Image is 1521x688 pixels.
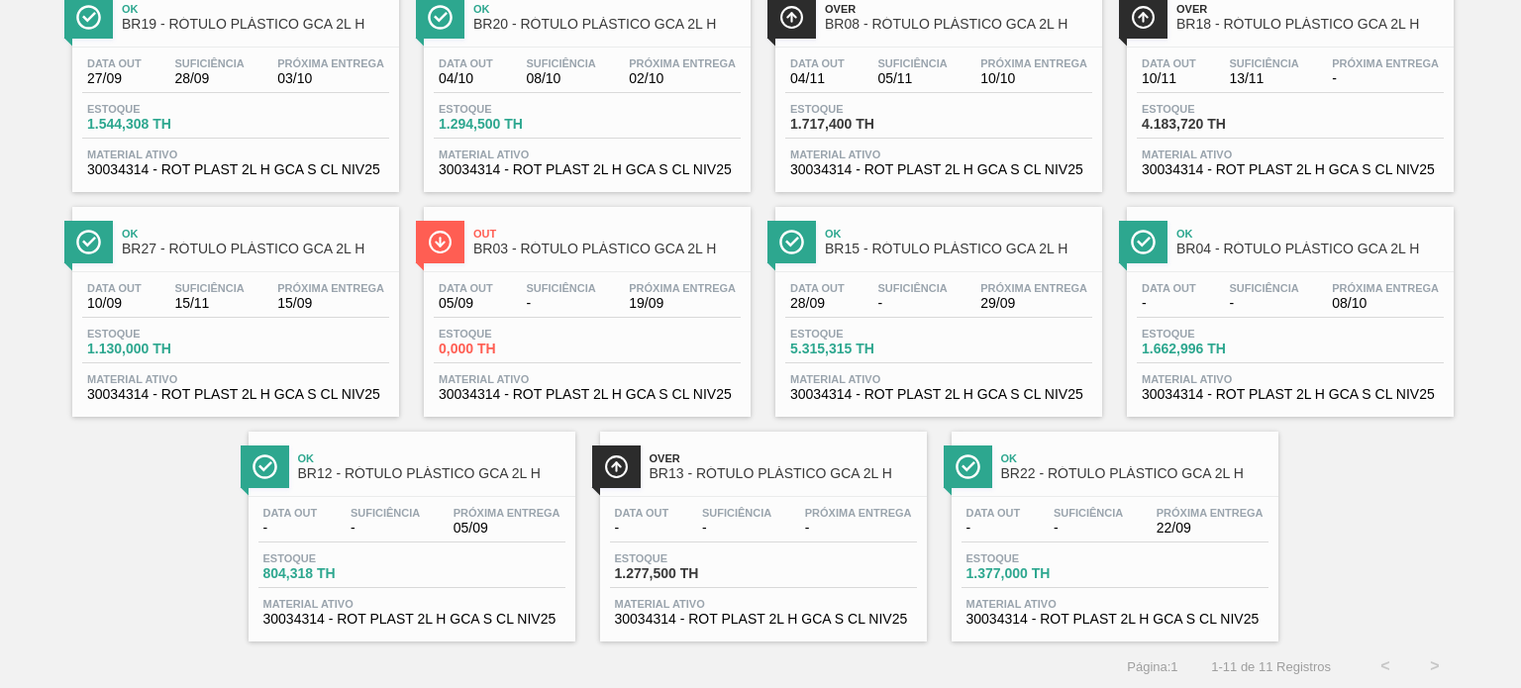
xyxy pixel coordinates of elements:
[825,3,1092,15] span: Over
[473,242,741,256] span: BR03 - RÓTULO PLÁSTICO GCA 2L H
[174,282,244,294] span: Suficiência
[877,296,947,311] span: -
[760,192,1112,417] a: ÍconeOkBR15 - RÓTULO PLÁSTICO GCA 2L HData out28/09Suficiência-Próxima Entrega29/09Estoque5.315,3...
[805,507,912,519] span: Próxima Entrega
[825,228,1092,240] span: Ok
[439,57,493,69] span: Data out
[980,282,1087,294] span: Próxima Entrega
[1332,282,1439,294] span: Próxima Entrega
[1142,387,1439,402] span: 30034314 - ROT PLAST 2L H GCA S CL NIV25
[439,117,577,132] span: 1.294,500 TH
[1176,242,1444,256] span: BR04 - RÓTULO PLÁSTICO GCA 2L H
[585,417,937,641] a: ÍconeOverBR13 - RÓTULO PLÁSTICO GCA 2L HData out-Suficiência-Próxima Entrega-Estoque1.277,500 THM...
[298,466,565,481] span: BR12 - RÓTULO PLÁSTICO GCA 2L H
[526,57,595,69] span: Suficiência
[966,566,1105,581] span: 1.377,000 TH
[702,521,771,536] span: -
[966,598,1264,610] span: Material ativo
[473,3,741,15] span: Ok
[1142,296,1196,311] span: -
[790,162,1087,177] span: 30034314 - ROT PLAST 2L H GCA S CL NIV25
[439,328,577,340] span: Estoque
[1229,71,1298,86] span: 13/11
[87,103,226,115] span: Estoque
[877,57,947,69] span: Suficiência
[263,507,318,519] span: Data out
[439,282,493,294] span: Data out
[790,373,1087,385] span: Material ativo
[702,507,771,519] span: Suficiência
[1142,342,1280,356] span: 1.662,996 TH
[122,242,389,256] span: BR27 - RÓTULO PLÁSTICO GCA 2L H
[76,5,101,30] img: Ícone
[174,57,244,69] span: Suficiência
[87,71,142,86] span: 27/09
[174,71,244,86] span: 28/09
[298,452,565,464] span: Ok
[1142,373,1439,385] span: Material ativo
[439,103,577,115] span: Estoque
[615,598,912,610] span: Material ativo
[1208,659,1331,674] span: 1 - 11 de 11 Registros
[428,230,453,254] img: Ícone
[650,466,917,481] span: BR13 - RÓTULO PLÁSTICO GCA 2L H
[1142,117,1280,132] span: 4.183,720 TH
[1157,521,1264,536] span: 22/09
[87,373,384,385] span: Material ativo
[454,507,560,519] span: Próxima Entrega
[790,342,929,356] span: 5.315,315 TH
[526,296,595,311] span: -
[1142,328,1280,340] span: Estoque
[790,148,1087,160] span: Material ativo
[1142,71,1196,86] span: 10/11
[1142,57,1196,69] span: Data out
[604,454,629,479] img: Ícone
[473,17,741,32] span: BR20 - RÓTULO PLÁSTICO GCA 2L H
[790,103,929,115] span: Estoque
[877,71,947,86] span: 05/11
[439,296,493,311] span: 05/09
[439,71,493,86] span: 04/10
[263,566,402,581] span: 804,318 TH
[1176,228,1444,240] span: Ok
[937,417,1288,641] a: ÍconeOkBR22 - RÓTULO PLÁSTICO GCA 2L HData out-Suficiência-Próxima Entrega22/09Estoque1.377,000 T...
[1332,57,1439,69] span: Próxima Entrega
[790,296,845,311] span: 28/09
[1001,452,1268,464] span: Ok
[629,57,736,69] span: Próxima Entrega
[790,282,845,294] span: Data out
[277,57,384,69] span: Próxima Entrega
[1157,507,1264,519] span: Próxima Entrega
[825,17,1092,32] span: BR08 - RÓTULO PLÁSTICO GCA 2L H
[351,507,420,519] span: Suficiência
[966,612,1264,627] span: 30034314 - ROT PLAST 2L H GCA S CL NIV25
[263,521,318,536] span: -
[980,57,1087,69] span: Próxima Entrega
[805,521,912,536] span: -
[966,507,1021,519] span: Data out
[1112,192,1464,417] a: ÍconeOkBR04 - RÓTULO PLÁSTICO GCA 2L HData out-Suficiência-Próxima Entrega08/10Estoque1.662,996 T...
[1229,282,1298,294] span: Suficiência
[615,612,912,627] span: 30034314 - ROT PLAST 2L H GCA S CL NIV25
[526,71,595,86] span: 08/10
[174,296,244,311] span: 15/11
[277,296,384,311] span: 15/09
[122,3,389,15] span: Ok
[790,57,845,69] span: Data out
[87,387,384,402] span: 30034314 - ROT PLAST 2L H GCA S CL NIV25
[629,282,736,294] span: Próxima Entrega
[454,521,560,536] span: 05/09
[1001,466,1268,481] span: BR22 - RÓTULO PLÁSTICO GCA 2L H
[966,521,1021,536] span: -
[87,282,142,294] span: Data out
[87,117,226,132] span: 1.544,308 TH
[428,5,453,30] img: Ícone
[87,162,384,177] span: 30034314 - ROT PLAST 2L H GCA S CL NIV25
[87,342,226,356] span: 1.130,000 TH
[263,612,560,627] span: 30034314 - ROT PLAST 2L H GCA S CL NIV25
[57,192,409,417] a: ÍconeOkBR27 - RÓTULO PLÁSTICO GCA 2L HData out10/09Suficiência15/11Próxima Entrega15/09Estoque1.1...
[122,228,389,240] span: Ok
[1142,162,1439,177] span: 30034314 - ROT PLAST 2L H GCA S CL NIV25
[980,71,1087,86] span: 10/10
[1229,296,1298,311] span: -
